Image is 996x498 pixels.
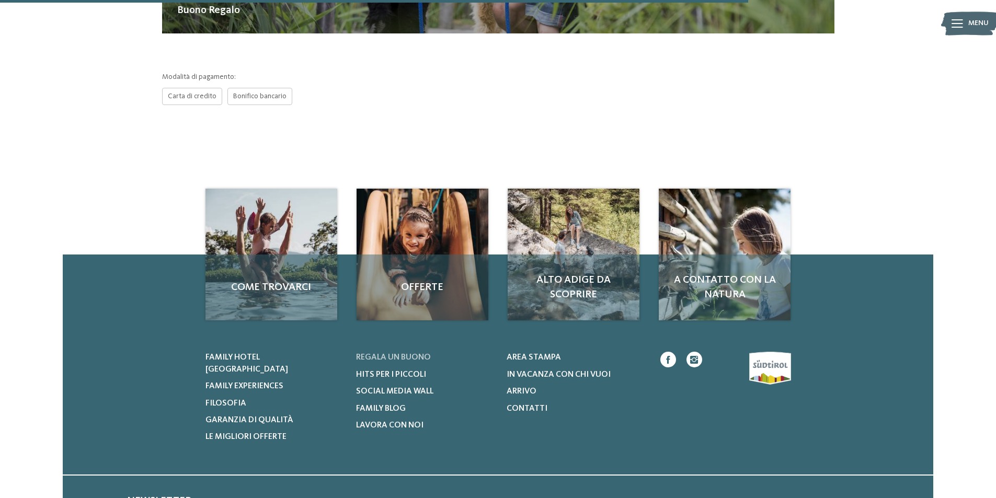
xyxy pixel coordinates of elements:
[659,189,791,320] a: Buono regalo del nostro hotel A contatto con la natura
[356,387,433,396] span: Social Media Wall
[205,380,343,392] a: Family experiences
[205,433,287,441] span: Le migliori offerte
[356,403,494,414] a: Family Blog
[356,369,494,380] a: Hits per i piccoli
[508,189,639,320] a: Buono regalo del nostro hotel Alto Adige da scoprire
[205,352,343,375] a: Family hotel [GEOGRAPHIC_DATA]
[518,273,629,302] span: Alto Adige da scoprire
[356,404,406,413] span: Family Blog
[659,189,791,320] img: Buono regalo del nostro hotel
[205,399,246,408] span: Filosofia
[507,404,547,413] span: Contatti
[356,421,423,430] span: Lavora con noi
[356,386,494,397] a: Social Media Wall
[507,386,644,397] a: Arrivo
[507,387,536,396] span: Arrivo
[205,416,293,424] span: Garanzia di qualità
[205,414,343,426] a: Garanzia di qualità
[205,353,288,373] span: Family hotel [GEOGRAPHIC_DATA]
[356,420,494,431] a: Lavora con noi
[356,352,494,363] a: Regala un buono
[205,189,337,320] img: Buono regalo del nostro hotel
[357,189,488,320] a: Buono regalo del nostro hotel Offerte
[669,273,780,302] span: A contatto con la natura
[356,353,431,362] span: Regala un buono
[367,280,478,295] span: Offerte
[205,189,337,320] a: Buono regalo del nostro hotel Come trovarci
[216,280,327,295] span: Come trovarci
[507,352,644,363] a: Area stampa
[356,370,426,379] span: Hits per i piccoli
[507,369,644,380] a: In vacanza con chi vuoi
[507,353,561,362] span: Area stampa
[357,189,488,320] img: Buono regalo del nostro hotel
[205,398,343,409] a: Filosofia
[507,370,611,379] span: In vacanza con chi vuoi
[508,189,639,320] img: Buono regalo del nostro hotel
[205,382,283,390] span: Family experiences
[507,403,644,414] a: Contatti
[205,431,343,443] a: Le migliori offerte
